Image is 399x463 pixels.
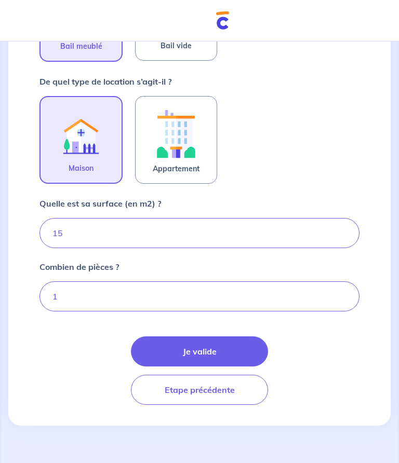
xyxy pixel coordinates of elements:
button: Je valide [131,336,268,366]
button: Etape précédente [131,375,268,405]
img: illu_apartment.svg [148,105,204,162]
img: Cautioneo [216,11,229,30]
p: Quelle est sa surface (en m2) ? [39,197,161,210]
p: De quel type de location s’agit-il ? [39,75,171,88]
img: illu_rent.svg [53,105,109,162]
input: Ex: 1 [39,281,360,311]
span: Bail vide [161,39,192,52]
span: Appartement [153,162,199,175]
span: Bail meublé [60,40,102,52]
span: Maison [69,162,94,174]
input: Ex : 67 [39,218,360,248]
p: Combien de pièces ? [39,261,119,273]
